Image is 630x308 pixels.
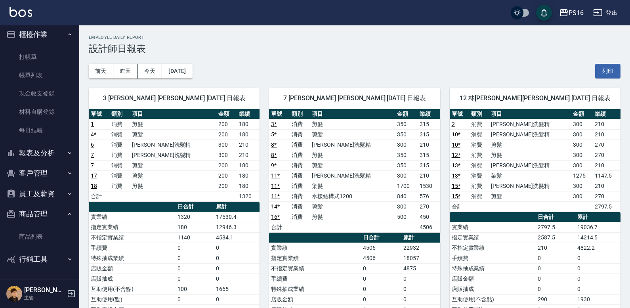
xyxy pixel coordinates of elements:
td: 19036.7 [575,222,620,232]
table: a dense table [269,109,440,233]
td: 消費 [469,181,489,191]
a: 每日結帳 [3,121,76,140]
td: [PERSON_NAME]洗髮精 [130,140,216,150]
td: 1700 [395,181,418,191]
td: 300 [216,140,237,150]
td: 210 [536,243,575,253]
td: 剪髮 [489,140,571,150]
th: 類別 [469,109,489,119]
td: 270 [593,150,620,160]
td: 22932 [401,243,440,253]
a: 打帳單 [3,48,76,66]
td: [PERSON_NAME]洗髮精 [489,119,571,129]
h2: Employee Daily Report [89,35,620,40]
td: 0 [214,263,260,274]
img: Person [6,286,22,302]
td: 手續費 [450,253,536,263]
td: 1275 [571,170,593,181]
td: 14214.5 [575,232,620,243]
td: 17530.4 [214,212,260,222]
th: 類別 [109,109,130,119]
td: 210 [418,140,440,150]
th: 單號 [450,109,470,119]
td: 315 [418,160,440,170]
th: 項目 [130,109,216,119]
td: 消費 [109,170,130,181]
td: 0 [536,263,575,274]
button: 員工及薪資 [3,184,76,204]
td: 店販金額 [89,263,176,274]
td: 店販金額 [269,294,361,304]
td: 不指定實業績 [89,232,176,243]
td: 手續費 [269,274,361,284]
td: 840 [395,191,418,201]
th: 項目 [310,109,395,119]
button: PS16 [556,5,587,21]
td: 店販抽成 [450,284,536,294]
a: 7 [91,162,94,168]
td: 0 [176,263,214,274]
td: 0 [176,294,214,304]
td: 0 [401,284,440,294]
td: 剪髮 [310,119,395,129]
td: 12946.3 [214,222,260,232]
td: 0 [361,274,401,284]
td: 315 [418,129,440,140]
button: 櫃檯作業 [3,24,76,45]
td: 消費 [469,129,489,140]
td: 剪髮 [310,129,395,140]
td: 18057 [401,253,440,263]
td: 350 [395,150,418,160]
th: 類別 [290,109,310,119]
td: 2797.5 [593,201,620,212]
td: 互助使用(不含點) [450,294,536,304]
td: 300 [571,181,593,191]
td: 500 [395,212,418,222]
th: 金額 [571,109,593,119]
td: 1530 [418,181,440,191]
div: PS16 [569,8,584,18]
span: 12 林[PERSON_NAME][PERSON_NAME] [DATE] 日報表 [459,94,611,102]
td: 0 [214,243,260,253]
td: 210 [593,160,620,170]
td: 315 [418,119,440,129]
td: 剪髮 [130,170,216,181]
td: 不指定實業績 [450,243,536,253]
th: 日合計 [536,212,575,222]
button: 前天 [89,64,113,78]
td: 270 [418,201,440,212]
td: 消費 [290,170,310,181]
td: 實業績 [450,222,536,232]
button: 商品管理 [3,204,76,224]
p: 主管 [24,294,65,301]
td: 實業績 [269,243,361,253]
th: 日合計 [176,202,214,212]
td: 180 [237,170,260,181]
td: 消費 [469,150,489,160]
td: 200 [216,119,237,129]
td: 消費 [109,129,130,140]
td: 染髮 [310,181,395,191]
a: 現金收支登錄 [3,84,76,103]
td: 1665 [214,284,260,294]
td: 剪髮 [489,150,571,160]
td: 300 [395,140,418,150]
td: 180 [237,119,260,129]
td: 指定實業績 [450,232,536,243]
td: 210 [418,170,440,181]
td: 實業績 [89,212,176,222]
td: 210 [593,119,620,129]
td: 4506 [361,253,401,263]
button: 報表及分析 [3,143,76,163]
td: 1320 [237,191,260,201]
th: 日合計 [361,233,401,243]
td: 210 [593,181,620,191]
td: 剪髮 [310,150,395,160]
td: 180 [237,181,260,191]
td: 手續費 [89,243,176,253]
th: 業績 [237,109,260,119]
td: 290 [536,294,575,304]
td: 0 [536,284,575,294]
td: 0 [361,294,401,304]
td: 0 [361,263,401,274]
